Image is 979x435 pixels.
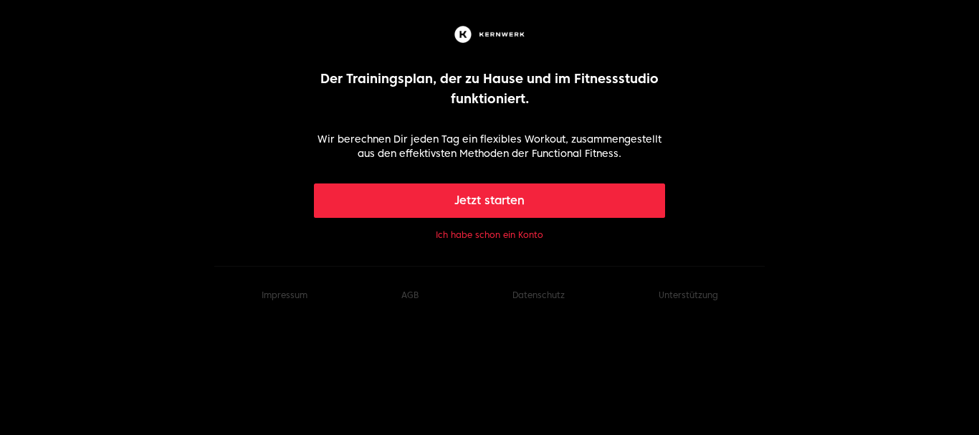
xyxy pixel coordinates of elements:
[659,290,718,301] button: Unterstützung
[314,183,666,218] button: Jetzt starten
[436,229,543,240] font: Ich habe schon ein Konto
[317,133,662,159] font: Wir berechnen Dir jeden Tag ein flexibles Workout, zusammengestellt aus den effektivsten Methoden...
[512,290,565,300] a: Datenschutz
[320,71,659,106] font: Der Trainingsplan, der zu Hause und im Fitnessstudio funktioniert.
[436,229,543,241] button: Ich habe schon ein Konto
[401,290,419,300] a: AGB
[452,23,527,46] img: Kernwerk®
[454,193,525,207] font: Jetzt starten
[262,290,307,300] a: Impressum
[659,290,718,300] font: Unterstützung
